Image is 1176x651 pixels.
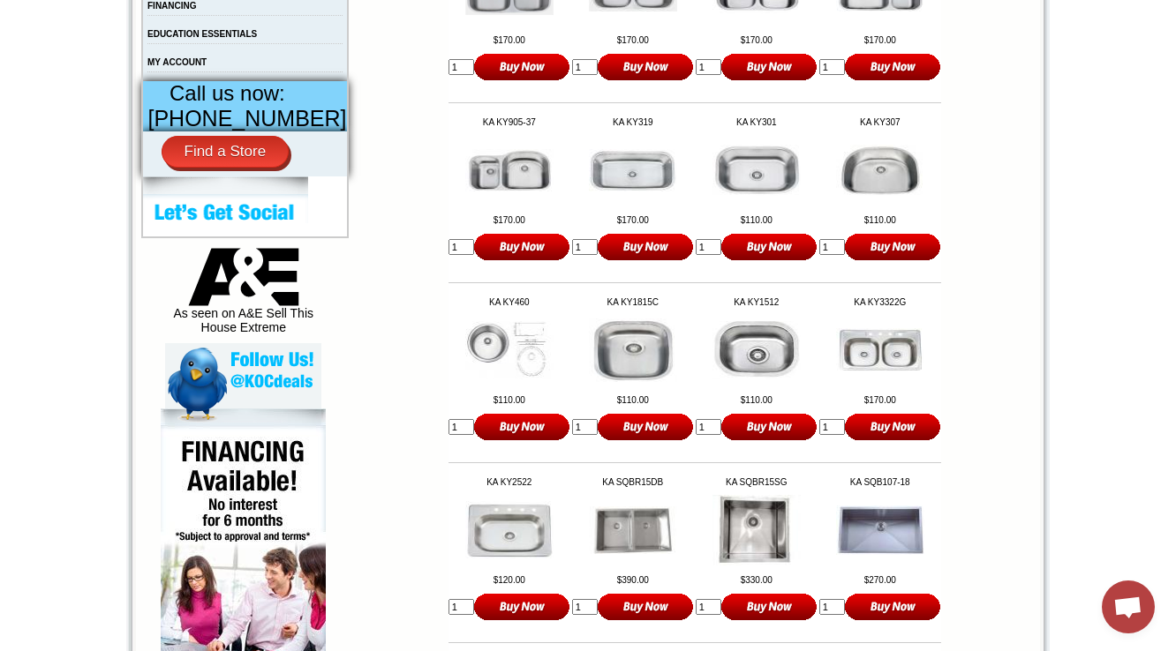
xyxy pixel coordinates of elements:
[147,1,197,11] a: FINANCING
[572,117,694,127] td: KA KY319
[721,232,818,261] input: Buy Now
[465,321,554,380] img: KA KY460
[721,52,818,81] input: Buy Now
[147,57,207,67] a: MY ACCOUNT
[696,395,818,405] td: $110.00
[572,297,694,307] td: KA KY1815C
[598,412,694,441] input: Buy Now
[696,477,818,487] td: KA SQBR15SG
[449,575,570,585] td: $120.00
[712,321,801,380] img: KA KY1512
[147,29,257,39] a: EDUCATION ESSENTIALS
[572,395,694,405] td: $110.00
[845,412,941,441] input: Buy Now
[819,35,941,45] td: $170.00
[148,106,347,131] span: [PHONE_NUMBER]
[696,117,818,127] td: KA KY301
[712,145,801,196] img: KA KY301
[589,318,677,382] img: KA KY1815C
[721,412,818,441] input: Buy Now
[819,477,941,487] td: KA SQB107-18
[819,117,941,127] td: KA KY307
[449,477,570,487] td: KA KY2522
[696,575,818,585] td: $330.00
[696,297,818,307] td: KA KY1512
[162,136,290,168] a: Find a Store
[598,592,694,621] input: Buy Now
[572,477,694,487] td: KA SQBR15DB
[449,395,570,405] td: $110.00
[819,215,941,225] td: $110.00
[836,328,924,373] img: KA KY3322G
[449,297,570,307] td: KA KY460
[696,215,818,225] td: $110.00
[589,506,677,553] img: KA SQBR15DB
[598,232,694,261] input: Buy Now
[449,117,570,127] td: KA KY905-37
[474,232,570,261] input: Buy Now
[845,52,941,81] input: Buy Now
[165,248,321,343] div: As seen on A&E Sell This House Extreme
[465,149,554,191] img: KA KY905-37
[1102,580,1155,633] div: Open chat
[712,495,801,565] img: KA SQBR15SG
[598,52,694,81] input: Buy Now
[819,395,941,405] td: $170.00
[836,145,924,196] img: KA KY307
[572,35,694,45] td: $170.00
[449,35,570,45] td: $170.00
[572,575,694,585] td: $390.00
[449,215,570,225] td: $170.00
[836,505,924,556] img: KA SQB107-18
[170,81,285,105] span: Call us now:
[721,592,818,621] input: Buy Now
[845,592,941,621] input: Buy Now
[474,592,570,621] input: Buy Now
[474,412,570,441] input: Buy Now
[589,149,677,191] img: KA KY319
[845,232,941,261] input: Buy Now
[819,575,941,585] td: $270.00
[819,297,941,307] td: KA KY3322G
[696,35,818,45] td: $170.00
[572,215,694,225] td: $170.00
[474,52,570,81] input: Buy Now
[465,501,554,559] img: KA KY2522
